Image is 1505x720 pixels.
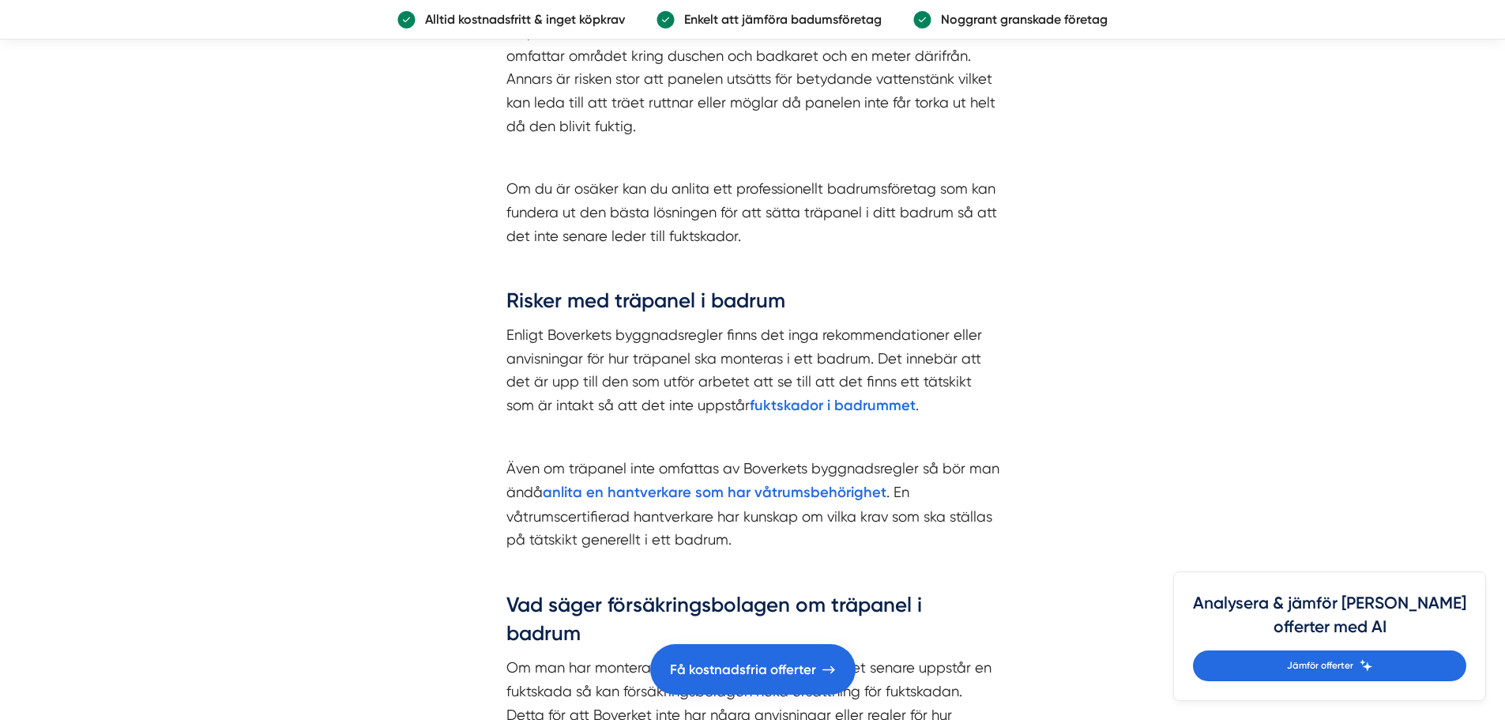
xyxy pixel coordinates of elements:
[750,397,916,414] strong: fuktskador i badrummet
[1193,650,1466,681] a: Jämför offerter
[416,9,625,29] p: Alltid kostnadsfritt & inget köpkrav
[650,644,856,695] a: Få kostnadsfria offerter
[506,323,999,418] p: Enligt Boverkets byggnadsregler finns det inga rekommendationer eller anvisningar för hur träpane...
[1193,591,1466,650] h4: Analysera & jämför [PERSON_NAME] offerter med AI
[670,659,816,680] span: Få kostnadsfria offerter
[1287,658,1353,673] span: Jämför offerter
[506,457,999,552] p: Även om träpanel inte omfattas av Boverkets byggnadsregler så bör man ändå . En våtrumscertifiera...
[506,177,999,247] p: Om du är osäker kan du anlita ett professionellt badrumsföretag som kan fundera ut den bästa lösn...
[543,484,886,501] strong: anlita en hantverkare som har våtrumsbehörighet
[931,9,1108,29] p: Noggrant granskade företag
[543,484,886,500] a: anlita en hantverkare som har våtrumsbehörighet
[675,9,882,29] p: Enkelt att jämföra badumsföretag
[506,287,999,323] h3: Risker med träpanel i badrum
[506,21,999,138] p: Träpanel ska inte monteras i våtrumszonerna 0 och 1 i badrummet, vilket omfattar området kring du...
[506,591,999,656] h3: Vad säger försäkringsbolagen om träpanel i badrum
[750,397,916,413] a: fuktskador i badrummet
